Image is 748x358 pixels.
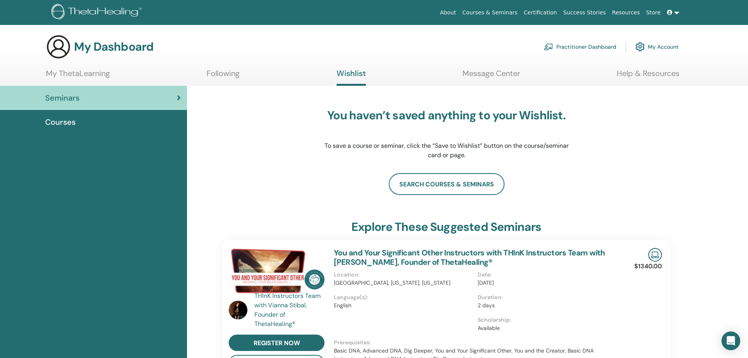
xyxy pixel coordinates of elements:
[334,271,473,279] p: Location :
[229,301,247,319] img: default.jpg
[46,34,71,59] img: generic-user-icon.jpg
[51,4,145,21] img: logo.png
[648,248,662,262] img: Live Online Seminar
[544,38,616,55] a: Practitioner Dashboard
[478,293,617,301] p: Duration :
[722,331,740,350] div: Open Intercom Messenger
[334,279,473,287] p: [GEOGRAPHIC_DATA], [US_STATE], [US_STATE]
[617,69,679,84] a: Help & Resources
[478,301,617,310] p: 2 days
[520,5,560,20] a: Certification
[635,38,679,55] a: My Account
[462,69,520,84] a: Message Center
[334,339,621,347] p: Prerequisites :
[609,5,643,20] a: Resources
[46,69,110,84] a: My ThetaLearning
[334,248,605,267] a: You and Your Significant Other Instructors with THInK Instructors Team with [PERSON_NAME], Founde...
[254,339,300,347] span: register now
[324,108,569,122] h3: You haven’t saved anything to your Wishlist.
[544,43,553,50] img: chalkboard-teacher.svg
[324,141,569,160] p: To save a course or seminar, click the “Save to Wishlist” button on the course/seminar card or page.
[478,271,617,279] p: Date :
[635,40,645,53] img: cog.svg
[206,69,240,84] a: Following
[351,220,541,234] h3: explore these suggested seminars
[634,262,662,271] p: $1340.00
[459,5,521,20] a: Courses & Seminars
[229,248,325,294] img: You and Your Significant Other Instructors
[334,293,473,301] p: Language(s) :
[478,324,617,332] p: Available
[478,316,617,324] p: Scholarship :
[437,5,459,20] a: About
[229,335,325,351] a: register now
[254,291,326,329] a: THInK Instructors Team with Vianna Stibal, Founder of ThetaHealing®
[389,173,505,195] a: search courses & seminars
[478,279,617,287] p: [DATE]
[337,69,366,86] a: Wishlist
[643,5,664,20] a: Store
[74,40,153,54] h3: My Dashboard
[45,116,76,128] span: Courses
[334,301,473,310] p: English
[560,5,609,20] a: Success Stories
[45,92,79,104] span: Seminars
